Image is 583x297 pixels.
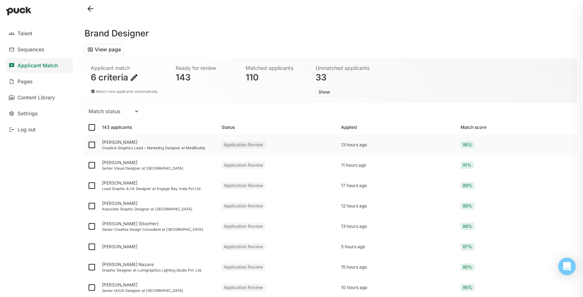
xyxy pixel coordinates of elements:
div: Match new applicants automatically [91,88,158,95]
div: Matched applicants [246,64,305,72]
div: 86% [461,284,474,291]
div: Application Review [222,223,265,230]
a: Pages [6,74,73,89]
div: Talent [17,31,32,37]
div: 11 hours ago [341,163,455,168]
div: 89% [461,182,474,189]
div: Application Review [222,141,265,148]
div: Senior Creative Design Consultant at [GEOGRAPHIC_DATA] [102,227,216,231]
div: Application Review [222,202,265,210]
div: 13 hours ago [341,142,455,147]
a: Content Library [6,90,73,105]
div: 12 hours ago [341,203,455,209]
div: [PERSON_NAME] Nazare [102,262,216,267]
div: Lead Graphic & UX Designer at Engage Bay India Pvt Ltd [102,186,216,191]
div: Unmatched applicants [316,64,375,72]
a: Applicant Match [6,58,73,73]
div: Graphic Designer at Lumigraphics Lighting Studio Pvt. Ltd. [102,268,216,272]
div: Status [222,125,235,130]
div: Pages [17,79,33,85]
div: Creative Graphics Lead – Marketing Designer at MediBuddy [102,146,216,150]
div: 13 hours ago [341,224,455,229]
div: [PERSON_NAME] (She/Her) [102,221,216,226]
div: 96% [461,141,474,148]
div: 88% [461,223,474,230]
div: [PERSON_NAME] [102,140,216,145]
div: [PERSON_NAME] [102,244,216,249]
div: 143 [176,73,235,82]
button: View page [85,44,124,55]
div: 88% [461,202,474,210]
div: 5 hours ago [341,244,455,249]
div: Settings [17,111,38,117]
a: Sequences [6,42,73,57]
div: Senior Visual Designer at [GEOGRAPHIC_DATA] [102,166,216,170]
div: Application Review [222,243,265,250]
div: 17 hours ago [341,183,455,188]
a: Talent [6,26,73,41]
div: Application Review [222,182,265,189]
button: Show [316,88,333,96]
div: [PERSON_NAME] [102,160,216,165]
div: Applied [341,125,357,130]
div: Ready for review [176,64,235,72]
div: Application Review [222,162,265,169]
div: Sequences [17,47,44,53]
div: 110 [246,73,305,82]
div: 86% [461,264,474,271]
div: Open Intercom Messenger [558,258,576,275]
div: Senior UI/UX Designer at [GEOGRAPHIC_DATA] [102,288,216,293]
div: [PERSON_NAME] [102,282,216,288]
a: Settings [6,106,73,121]
div: 10 hours ago [341,285,455,290]
div: Application Review [222,264,265,271]
div: Application Review [222,284,265,291]
div: [PERSON_NAME] [102,181,216,186]
div: Associate Graphic Designer at [GEOGRAPHIC_DATA] [102,207,216,211]
div: Log out [17,127,36,133]
div: Content Library [17,95,55,101]
div: 143 applicants [102,125,132,130]
div: 91% [461,162,474,169]
div: Match score [461,125,486,130]
div: 33 [316,73,375,82]
h1: Brand Designer [85,29,149,38]
div: [PERSON_NAME] [102,201,216,206]
div: 15 hours ago [341,265,455,270]
div: 87% [461,243,474,250]
div: 6 criteria [91,73,158,82]
div: Applicant match [91,64,158,72]
div: Applicant Match [17,63,58,69]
